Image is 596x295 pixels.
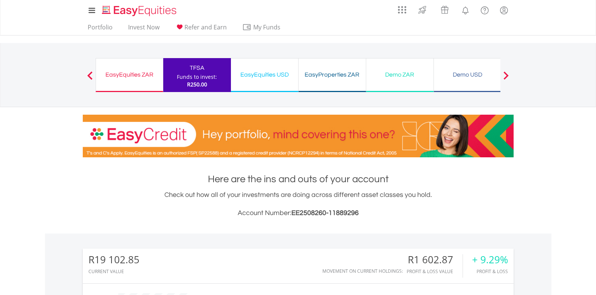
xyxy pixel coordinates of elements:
[242,22,292,32] span: My Funds
[85,23,116,35] a: Portfolio
[83,115,514,157] img: EasyCredit Promotion Banner
[88,269,139,274] div: CURRENT VALUE
[235,69,294,80] div: EasyEquities USD
[438,69,497,80] div: Demo USD
[291,209,359,217] span: EE2508260-11889296
[83,208,514,218] h3: Account Number:
[398,6,406,14] img: grid-menu-icon.svg
[101,5,180,17] img: EasyEquities_Logo.png
[184,23,227,31] span: Refer and Earn
[393,2,411,14] a: AppsGrid
[407,254,463,265] div: R1 602.87
[177,73,217,81] div: Funds to invest:
[475,2,494,17] a: FAQ's and Support
[88,254,139,265] div: R19 102.85
[99,2,180,17] a: Home page
[82,75,98,83] button: Previous
[168,63,226,73] div: TFSA
[494,2,514,18] a: My Profile
[407,269,463,274] div: Profit & Loss Value
[433,2,456,16] a: Vouchers
[172,23,230,35] a: Refer and Earn
[416,4,429,16] img: thrive-v2.svg
[438,4,451,16] img: vouchers-v2.svg
[101,69,158,80] div: EasyEquities ZAR
[83,172,514,186] h1: Here are the ins and outs of your account
[303,69,361,80] div: EasyProperties ZAR
[322,269,403,273] div: Movement on Current Holdings:
[472,254,508,265] div: + 9.29%
[187,81,207,88] span: R250.00
[498,75,514,83] button: Next
[456,2,475,17] a: Notifications
[472,269,508,274] div: Profit & Loss
[83,190,514,218] div: Check out how all of your investments are doing across different asset classes you hold.
[371,69,429,80] div: Demo ZAR
[125,23,163,35] a: Invest Now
